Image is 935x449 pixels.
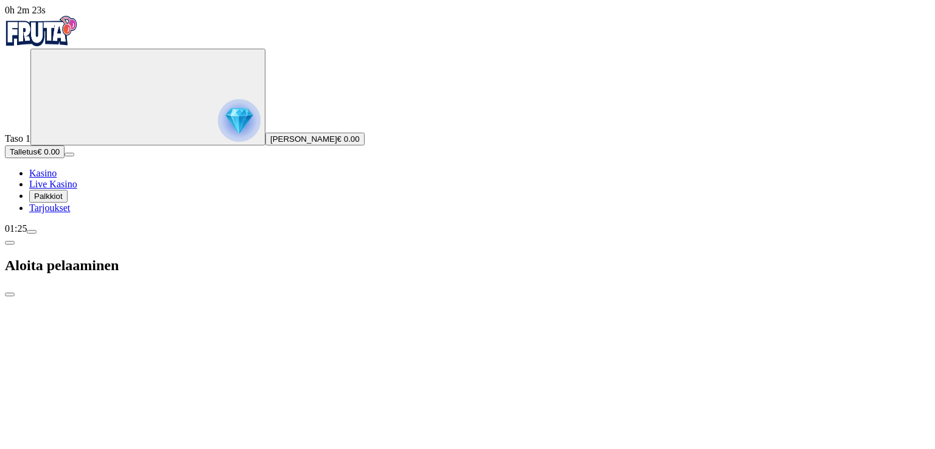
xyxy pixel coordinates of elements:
span: Talletus [10,147,37,156]
button: menu [27,230,37,234]
span: user session time [5,5,46,15]
a: Live Kasino [29,179,77,189]
span: € 0.00 [337,134,360,144]
h2: Aloita pelaaminen [5,257,930,274]
span: [PERSON_NAME] [270,134,337,144]
button: menu [65,153,74,156]
button: [PERSON_NAME]€ 0.00 [265,133,365,145]
span: € 0.00 [37,147,60,156]
a: Fruta [5,38,78,48]
span: Taso 1 [5,133,30,144]
a: Kasino [29,168,57,178]
button: close [5,293,15,296]
nav: Main menu [5,168,930,214]
a: Tarjoukset [29,203,70,213]
button: Palkkiot [29,190,68,203]
nav: Primary [5,16,930,214]
button: reward progress [30,49,265,145]
img: Fruta [5,16,78,46]
span: Palkkiot [34,192,63,201]
img: reward progress [218,99,261,142]
span: 01:25 [5,223,27,234]
button: Talletusplus icon€ 0.00 [5,145,65,158]
button: chevron-left icon [5,241,15,245]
